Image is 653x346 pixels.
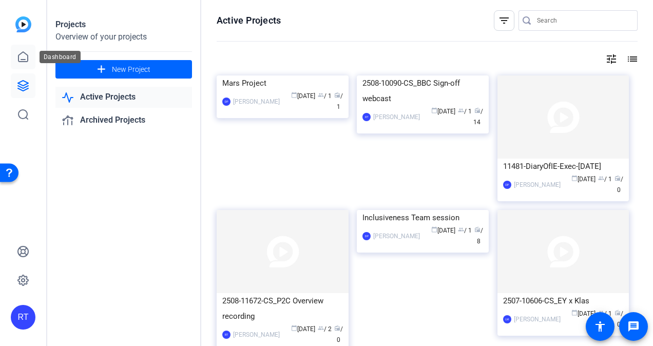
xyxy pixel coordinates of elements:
span: radio [474,226,481,233]
span: [DATE] [291,92,315,100]
a: Active Projects [55,87,192,108]
div: 2507-10606-CS_EY x Klas [503,293,624,309]
span: / 1 [598,310,612,317]
mat-icon: add [95,63,108,76]
span: [DATE] [431,108,455,115]
span: radio [614,310,621,316]
div: [PERSON_NAME] [233,97,280,107]
span: group [318,325,324,331]
div: [PERSON_NAME] [233,330,280,340]
span: radio [334,325,340,331]
span: / 1 [318,92,332,100]
div: Projects [55,18,192,31]
mat-icon: list [625,53,638,65]
img: blue-gradient.svg [15,16,31,32]
span: New Project [112,64,150,75]
span: / 0 [614,176,623,194]
div: LM [503,315,511,323]
span: [DATE] [431,227,455,234]
span: / 0 [334,325,343,343]
mat-icon: message [627,320,640,333]
input: Search [537,14,629,27]
a: Archived Projects [55,110,192,131]
div: RT [11,305,35,330]
div: DP [222,98,231,106]
span: / 1 [334,92,343,110]
span: radio [474,107,481,113]
span: calendar_today [431,107,437,113]
div: [PERSON_NAME] [514,180,561,190]
span: / 0 [614,310,623,328]
span: / 2 [318,325,332,333]
div: Overview of your projects [55,31,192,43]
span: / 14 [473,108,483,126]
div: RT [362,113,371,121]
div: Inclusiveness Team session [362,210,483,225]
div: RT [222,331,231,339]
span: / 8 [474,227,483,245]
span: group [458,226,464,233]
mat-icon: filter_list [498,14,510,27]
div: [PERSON_NAME] [373,231,420,241]
div: DP [503,181,511,189]
div: 2508-10090-CS_BBC Sign-off webcast [362,75,483,106]
div: Mars Project [222,75,343,91]
div: [PERSON_NAME] [373,112,420,122]
span: radio [334,92,340,98]
span: group [598,175,604,181]
span: / 1 [598,176,612,183]
span: calendar_today [431,226,437,233]
button: New Project [55,60,192,79]
div: 11481-DiaryOfIE-Exec-[DATE] [503,159,624,174]
div: [PERSON_NAME] [514,314,561,324]
span: calendar_today [571,310,578,316]
mat-icon: accessibility [594,320,606,333]
span: / 1 [458,108,472,115]
div: Dashboard [40,51,81,63]
span: / 1 [458,227,472,234]
div: DP [362,232,371,240]
div: 2508-11672-CS_P2C Overview recording [222,293,343,324]
span: radio [614,175,621,181]
span: [DATE] [571,176,596,183]
span: calendar_today [571,175,578,181]
mat-icon: tune [605,53,618,65]
span: [DATE] [571,310,596,317]
span: calendar_today [291,325,297,331]
span: group [458,107,464,113]
span: group [598,310,604,316]
span: [DATE] [291,325,315,333]
span: group [318,92,324,98]
span: calendar_today [291,92,297,98]
h1: Active Projects [217,14,281,27]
